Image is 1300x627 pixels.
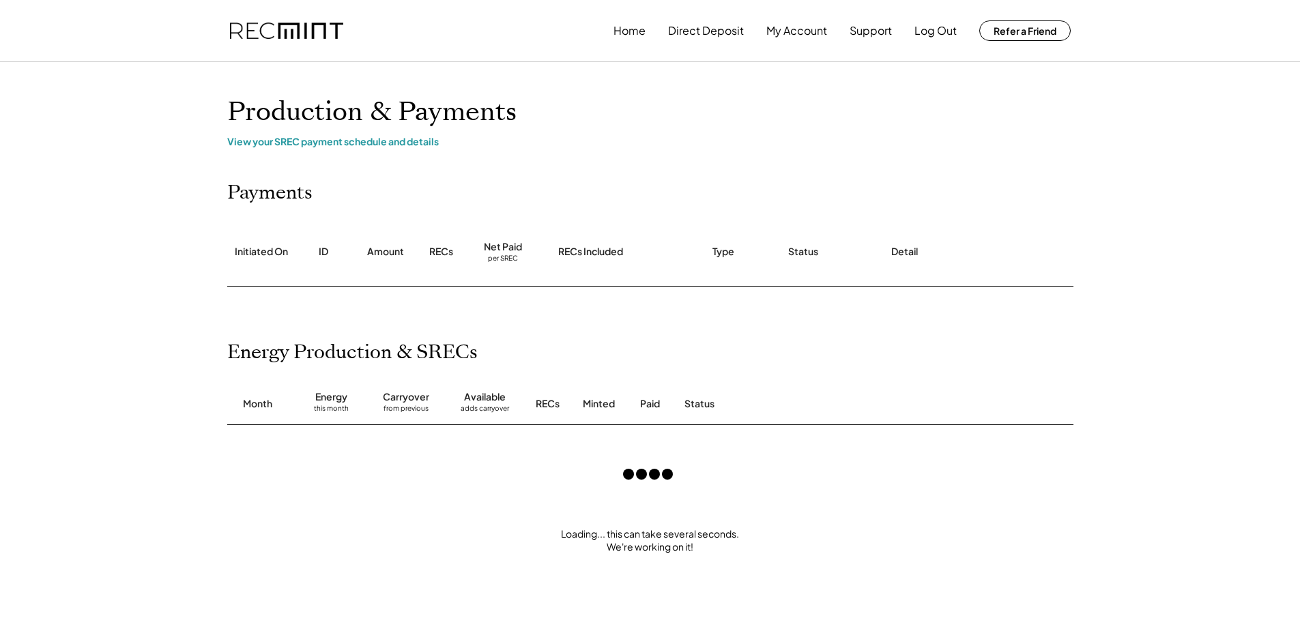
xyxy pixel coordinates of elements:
button: Support [850,17,892,44]
div: adds carryover [461,404,509,418]
div: View your SREC payment schedule and details [227,135,1073,147]
div: Month [243,397,272,411]
div: Amount [367,245,404,259]
h2: Energy Production & SRECs [227,341,478,364]
div: Net Paid [484,240,522,254]
div: Status [684,397,916,411]
div: RECs [536,397,560,411]
div: Energy [315,390,347,404]
div: Paid [640,397,660,411]
div: Available [464,390,506,404]
div: Minted [583,397,615,411]
div: Type [712,245,734,259]
h1: Production & Payments [227,96,1073,128]
button: Log Out [914,17,957,44]
div: RECs [429,245,453,259]
div: per SREC [488,254,518,264]
img: recmint-logotype%403x.png [230,23,343,40]
div: ID [319,245,328,259]
div: this month [314,404,349,418]
div: from previous [384,404,429,418]
div: Loading... this can take several seconds. We're working on it! [214,527,1087,554]
h2: Payments [227,181,313,205]
button: Refer a Friend [979,20,1071,41]
div: RECs Included [558,245,623,259]
div: Status [788,245,818,259]
button: My Account [766,17,827,44]
div: Detail [891,245,918,259]
div: Initiated On [235,245,288,259]
button: Home [613,17,646,44]
div: Carryover [383,390,429,404]
button: Direct Deposit [668,17,744,44]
